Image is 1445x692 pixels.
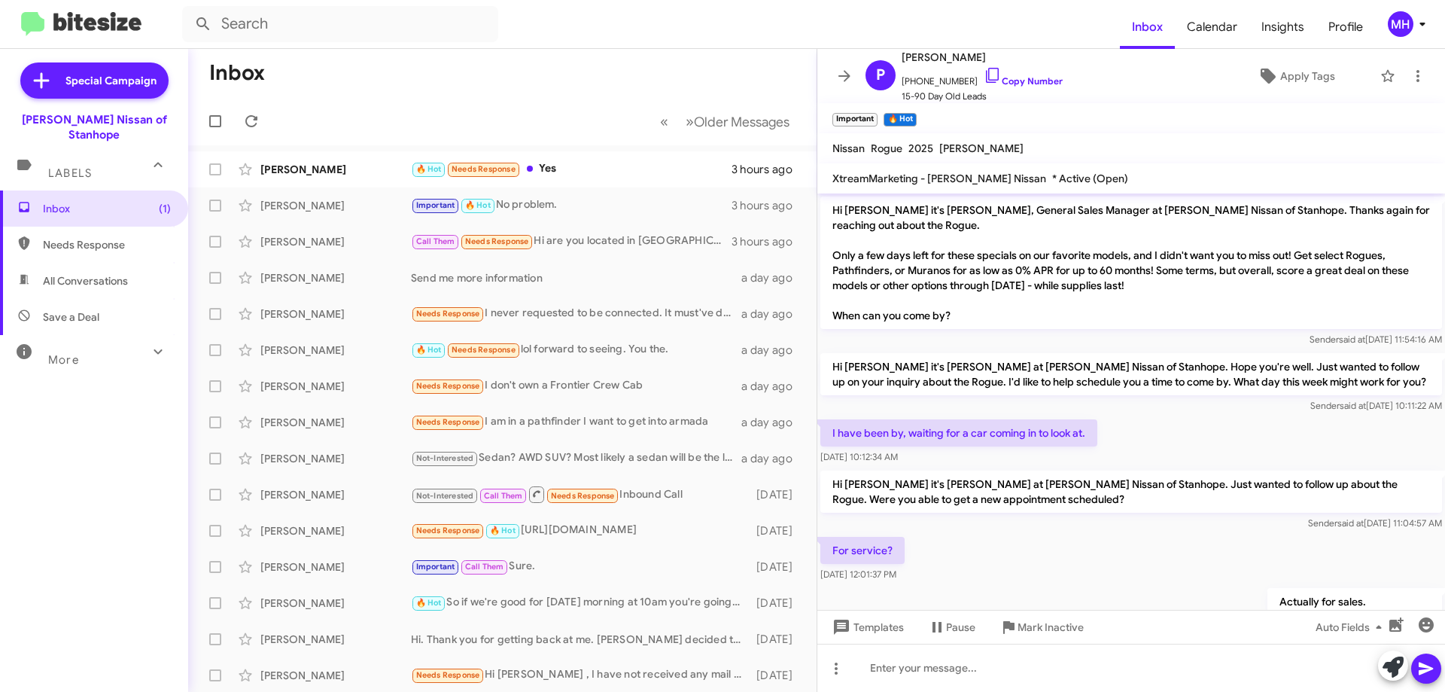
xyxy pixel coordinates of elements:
button: Next [677,106,799,137]
small: Important [832,113,878,127]
div: Send me more information [411,270,741,285]
span: * Active (Open) [1052,172,1128,185]
span: Calendar [1175,5,1249,49]
div: 3 hours ago [732,162,805,177]
span: Needs Response [416,417,480,427]
p: Actually for sales. [1267,588,1442,615]
span: Important [416,200,455,210]
span: Needs Response [416,381,480,391]
span: 🔥 Hot [416,345,442,355]
button: Templates [817,614,916,641]
div: lol forward to seeing. You the. [411,341,741,358]
div: [PERSON_NAME] [260,343,411,358]
div: Sedan? AWD SUV? Most likely a sedan will be the least expensive in this market. [411,450,741,467]
div: a day ago [741,379,805,394]
span: 🔥 Hot [416,598,442,608]
span: 🔥 Hot [490,526,516,535]
div: I don't own a Frontier Crew Cab [411,377,741,395]
span: [DATE] 10:12:34 AM [820,451,898,462]
span: Not-Interested [416,453,474,463]
span: [DATE] 12:01:37 PM [820,569,896,580]
span: 🔥 Hot [416,164,442,174]
span: Templates [829,614,904,641]
div: [URL][DOMAIN_NAME] [411,522,749,539]
div: [PERSON_NAME] [260,415,411,430]
button: Auto Fields [1304,614,1400,641]
div: [PERSON_NAME] [260,306,411,322]
span: More [48,353,79,367]
div: [PERSON_NAME] [260,270,411,285]
p: Hi [PERSON_NAME] it's [PERSON_NAME] at [PERSON_NAME] Nissan of Stanhope. Just wanted to follow up... [820,471,1442,513]
div: [PERSON_NAME] [260,234,411,249]
span: 2025 [908,142,933,155]
button: Previous [651,106,677,137]
p: Hi [PERSON_NAME] it's [PERSON_NAME], General Sales Manager at [PERSON_NAME] Nissan of Stanhope. T... [820,197,1442,329]
span: Pause [946,614,975,641]
span: 15-90 Day Old Leads [902,89,1063,104]
div: 3 hours ago [732,234,805,249]
span: 🔥 Hot [465,200,491,210]
span: Call Them [416,236,455,246]
span: Auto Fields [1316,614,1388,641]
span: Sender [DATE] 11:54:16 AM [1310,334,1442,345]
div: [DATE] [749,632,805,647]
div: a day ago [741,415,805,430]
div: No problem. [411,197,732,214]
span: (1) [159,201,171,216]
span: » [686,112,694,131]
span: Older Messages [694,114,789,130]
span: Needs Response [452,164,516,174]
span: All Conversations [43,273,128,288]
a: Profile [1316,5,1375,49]
span: Needs Response [416,309,480,319]
nav: Page navigation example [652,106,799,137]
a: Inbox [1120,5,1175,49]
span: Nissan [832,142,865,155]
button: Apply Tags [1218,62,1373,90]
span: Needs Response [551,491,615,501]
div: Hi are you located in [GEOGRAPHIC_DATA]? [411,233,732,250]
span: Mark Inactive [1018,614,1084,641]
span: « [660,112,668,131]
span: Inbox [43,201,171,216]
span: Important [416,562,455,572]
div: a day ago [741,343,805,358]
small: 🔥 Hot [884,113,916,127]
span: said at [1337,517,1364,529]
span: Save a Deal [43,309,99,325]
div: [DATE] [749,596,805,611]
span: Needs Response [465,236,529,246]
div: MH [1388,11,1413,37]
span: Special Campaign [65,73,157,88]
span: [PERSON_NAME] [902,48,1063,66]
span: Call Them [484,491,523,501]
div: [DATE] [749,487,805,502]
div: [PERSON_NAME] [260,668,411,683]
span: said at [1339,334,1365,345]
span: Needs Response [416,526,480,535]
div: a day ago [741,451,805,466]
div: 3 hours ago [732,198,805,213]
span: Needs Response [416,670,480,680]
span: Not-Interested [416,491,474,501]
div: Hi. Thank you for getting back at me. [PERSON_NAME] decided to go with a different car. Thank you... [411,632,749,647]
span: Sender [DATE] 10:11:22 AM [1310,400,1442,411]
div: a day ago [741,306,805,322]
h1: Inbox [209,61,265,85]
div: [PERSON_NAME] [260,523,411,538]
span: [PHONE_NUMBER] [902,66,1063,89]
div: I never requested to be connected. It must've done it automatically [411,305,741,322]
div: [DATE] [749,559,805,575]
a: Insights [1249,5,1316,49]
div: Hi [PERSON_NAME] , I have not received any mail coupons for service as I have in the past . Can y... [411,666,749,684]
span: said at [1340,400,1366,411]
span: Needs Response [452,345,516,355]
input: Search [182,6,498,42]
div: I am in a pathfinder I want to get into armada [411,413,741,431]
span: Labels [48,166,92,180]
p: For service? [820,537,905,564]
span: Call Them [465,562,504,572]
div: Sure. [411,558,749,575]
